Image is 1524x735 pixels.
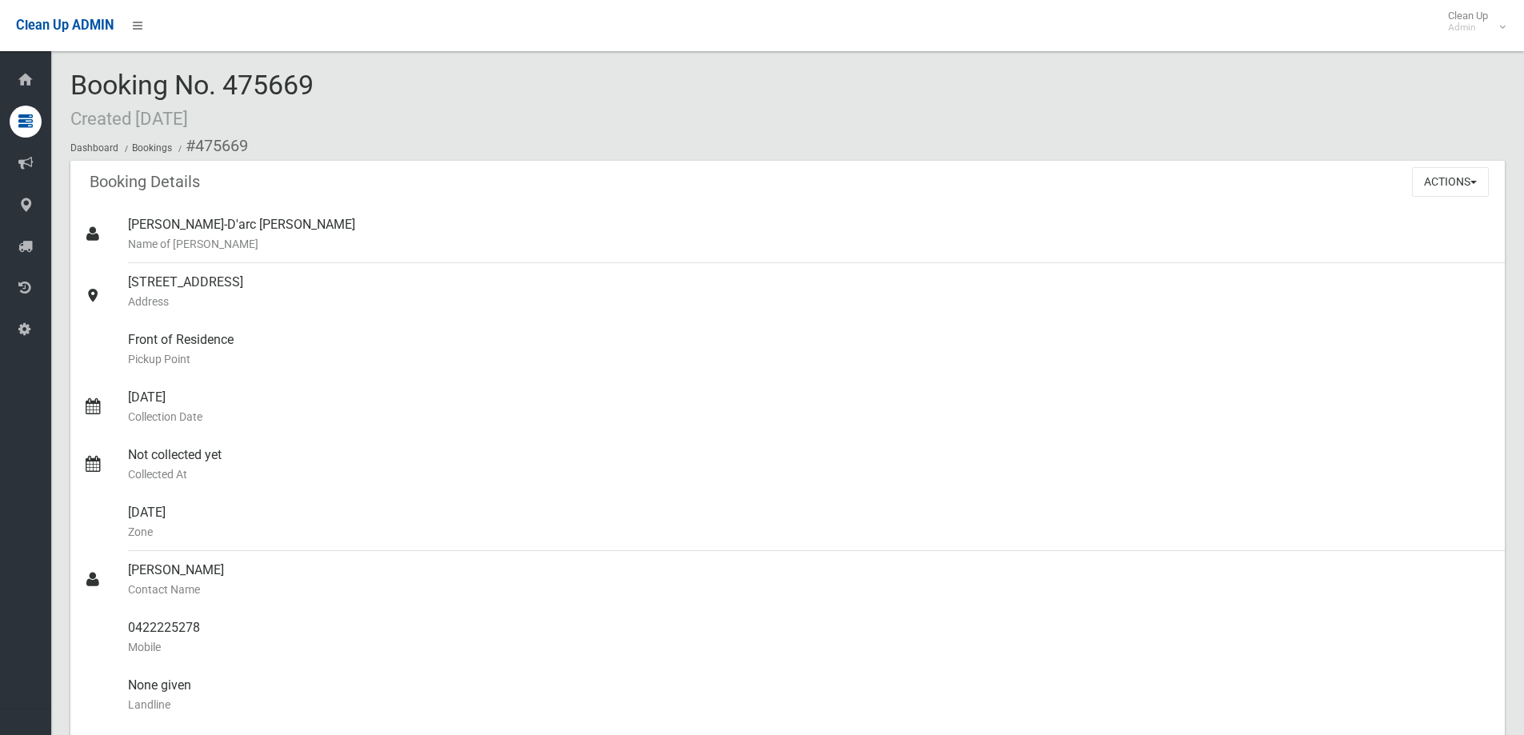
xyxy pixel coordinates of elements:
[128,637,1492,657] small: Mobile
[128,350,1492,369] small: Pickup Point
[128,378,1492,436] div: [DATE]
[16,18,114,33] span: Clean Up ADMIN
[1412,167,1489,197] button: Actions
[174,131,248,161] li: #475669
[128,493,1492,551] div: [DATE]
[70,69,314,131] span: Booking No. 475669
[128,436,1492,493] div: Not collected yet
[1448,22,1488,34] small: Admin
[128,263,1492,321] div: [STREET_ADDRESS]
[128,522,1492,541] small: Zone
[128,551,1492,609] div: [PERSON_NAME]
[70,142,118,154] a: Dashboard
[128,321,1492,378] div: Front of Residence
[128,292,1492,311] small: Address
[128,695,1492,714] small: Landline
[1440,10,1504,34] span: Clean Up
[70,166,219,198] header: Booking Details
[128,666,1492,724] div: None given
[128,206,1492,263] div: [PERSON_NAME]-D'arc [PERSON_NAME]
[128,609,1492,666] div: 0422225278
[128,407,1492,426] small: Collection Date
[128,465,1492,484] small: Collected At
[128,234,1492,254] small: Name of [PERSON_NAME]
[70,108,188,129] small: Created [DATE]
[128,580,1492,599] small: Contact Name
[132,142,172,154] a: Bookings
